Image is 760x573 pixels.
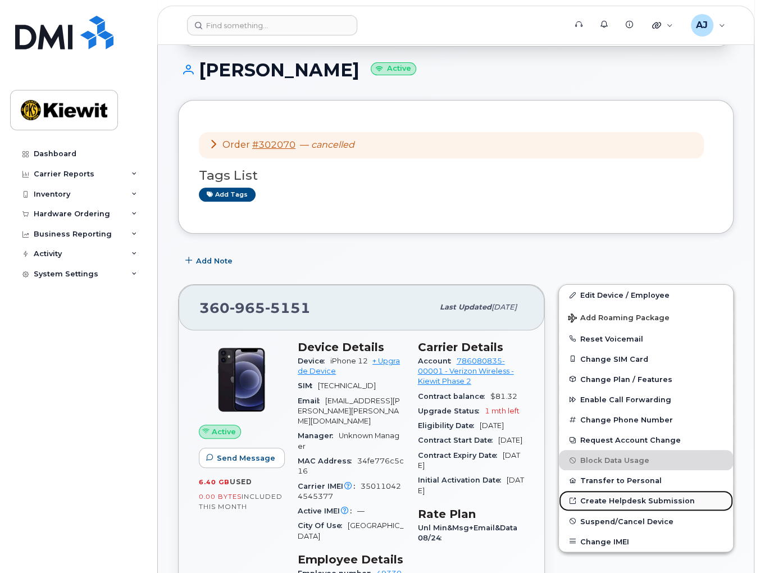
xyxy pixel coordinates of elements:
span: Contract Start Date [418,436,498,444]
button: Reset Voicemail [559,329,733,349]
h3: Employee Details [298,553,404,566]
em: cancelled [311,139,354,150]
a: Add tags [199,188,256,202]
span: — [300,139,354,150]
button: Send Message [199,448,285,468]
span: 350110424545377 [298,482,401,501]
span: Contract Expiry Date [418,451,503,460]
small: Active [371,62,416,75]
div: Amy Johanson [683,14,733,37]
a: Create Helpdesk Submission [559,490,733,511]
button: Transfer to Personal [559,470,733,490]
h3: Carrier Details [418,340,525,354]
span: Change Plan / Features [580,375,672,383]
button: Request Account Change [559,430,733,450]
h3: Tags List [199,169,713,183]
span: Upgrade Status [418,407,485,415]
span: [EMAIL_ADDRESS][PERSON_NAME][PERSON_NAME][DOMAIN_NAME] [298,397,400,426]
span: [GEOGRAPHIC_DATA] [298,521,403,540]
button: Suspend/Cancel Device [559,511,733,531]
a: #302070 [252,139,295,150]
span: Order [222,139,250,150]
span: Contract balance [418,392,490,401]
span: [DATE] [492,303,517,311]
button: Enable Call Forwarding [559,389,733,410]
button: Add Roaming Package [559,306,733,329]
span: Unl Min&Msg+Email&Data 08/24 [418,524,517,542]
button: Change IMEI [559,531,733,552]
span: AJ [696,19,708,32]
span: Email [298,397,325,405]
button: Change Plan / Features [559,369,733,389]
iframe: Messenger Launcher [711,524,752,565]
span: Active [212,426,236,437]
h1: [PERSON_NAME] [178,60,734,80]
span: Carrier IMEI [298,482,361,490]
span: Add Note [196,256,233,266]
span: Active IMEI [298,507,357,515]
span: iPhone 12 [330,357,368,365]
span: Initial Activation Date [418,476,507,484]
span: used [230,477,252,486]
span: [DATE] [480,421,504,430]
span: Unknown Manager [298,431,399,450]
span: 965 [230,299,265,316]
button: Change Phone Number [559,410,733,430]
input: Find something... [187,15,357,35]
span: 0.00 Bytes [199,493,242,501]
button: Block Data Usage [559,450,733,470]
button: Change SIM Card [559,349,733,369]
span: 6.40 GB [199,478,230,486]
span: [TECHNICAL_ID] [318,381,376,390]
span: [DATE] [418,451,520,470]
span: SIM [298,381,318,390]
span: Manager [298,431,339,440]
span: MAC Address [298,457,357,465]
span: Suspend/Cancel Device [580,517,673,525]
span: Eligibility Date [418,421,480,430]
button: Add Note [178,251,242,271]
div: Quicklinks [644,14,681,37]
span: Account [418,357,457,365]
span: Send Message [217,453,275,463]
span: Device [298,357,330,365]
span: [DATE] [418,476,524,494]
h3: Device Details [298,340,404,354]
span: Enable Call Forwarding [580,395,671,404]
a: Edit Device / Employee [559,285,733,305]
span: — [357,507,365,515]
span: Last updated [440,303,492,311]
span: included this month [199,492,283,511]
h3: Rate Plan [418,507,525,521]
span: 360 [199,299,311,316]
span: Add Roaming Package [568,313,670,324]
img: iPhone_12.jpg [208,346,275,413]
span: 1 mth left [485,407,520,415]
span: 5151 [265,299,311,316]
a: 786080835-00001 - Verizon Wireless - Kiewit Phase 2 [418,357,514,386]
span: $81.32 [490,392,517,401]
span: City Of Use [298,521,348,530]
span: [DATE] [498,436,522,444]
